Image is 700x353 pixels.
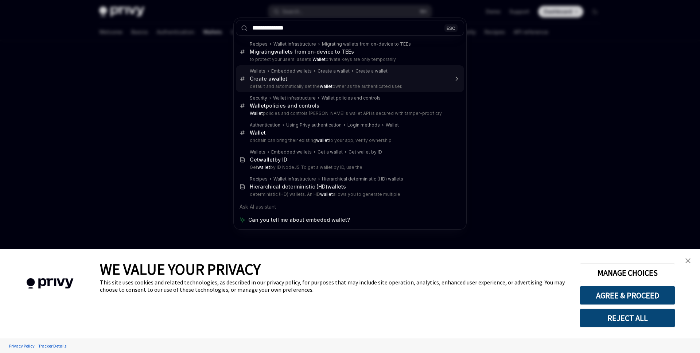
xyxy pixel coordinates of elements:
button: AGREE & PROCEED [580,286,675,305]
span: Can you tell me about embeded wallet? [248,216,350,224]
b: wallet [274,49,290,55]
div: Security [250,95,267,101]
img: company logo [11,268,89,299]
div: Wallet infrastructure [273,95,316,101]
div: Hierarchical deterministic (HD) s [250,183,346,190]
a: Tracker Details [36,340,68,352]
div: Using Privy authentication [286,122,342,128]
div: Wallet policies and controls [322,95,381,101]
div: Migrating wallets from on-device to TEEs [322,41,411,47]
b: Wallet [312,57,326,62]
div: Wallet infrastructure [273,41,316,47]
b: wallet [316,137,329,143]
b: wallet [272,75,287,82]
p: policies and controls [PERSON_NAME]'s wallet API is secured with tamper-proof cry [250,110,449,116]
img: close banner [685,258,691,263]
div: Wallets [250,68,265,74]
div: This site uses cookies and related technologies, as described in our privacy policy, for purposes... [100,279,569,293]
div: Wallet [386,122,399,128]
b: Wallet [250,102,266,109]
a: close banner [681,253,695,268]
p: onchain can bring their existing to your app, verify ownership [250,137,449,143]
div: Create a wallet [318,68,350,74]
b: wallet [259,156,275,163]
a: Privacy Policy [7,340,36,352]
b: wallet [327,183,343,190]
div: Embedded wallets [271,149,312,155]
b: wallet [320,191,333,197]
div: Hierarchical deterministic (HD) wallets [322,176,403,182]
b: wallet [320,84,332,89]
div: Recipes [250,41,268,47]
span: WE VALUE YOUR PRIVACY [100,260,261,279]
div: Embedded wallets [271,68,312,74]
div: Ask AI assistant [236,200,464,213]
b: Wallet [250,129,266,136]
b: Wallet [250,110,263,116]
button: MANAGE CHOICES [580,263,675,282]
b: wallet [257,164,270,170]
div: Migrating s from on-device to TEEs [250,49,354,55]
p: deterministic (HD) wallets. An HD allows you to generate multiple [250,191,449,197]
p: to protect your users' assets. private keys are only temporarily [250,57,449,62]
div: Get wallet by ID [349,149,382,155]
p: Get by ID NodeJS To get a wallet by ID, use the [250,164,449,170]
div: Authentication [250,122,280,128]
div: Get a wallet [318,149,343,155]
div: Login methods [347,122,380,128]
div: Get by ID [250,156,287,163]
div: ESC [444,24,458,32]
button: REJECT ALL [580,309,675,327]
p: default and automatically set the owner as the authenticated user. [250,84,449,89]
div: Create a [250,75,287,82]
div: Wallets [250,149,265,155]
div: Wallet infrastructure [273,176,316,182]
div: policies and controls [250,102,319,109]
div: Recipes [250,176,268,182]
div: Create a wallet [355,68,388,74]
